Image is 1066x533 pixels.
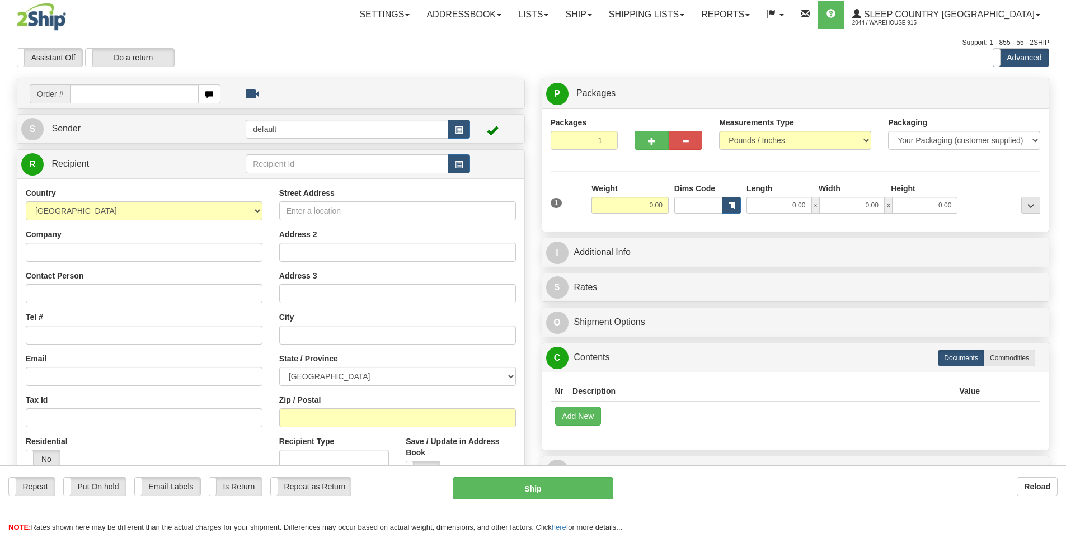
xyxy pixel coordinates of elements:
[26,353,46,364] label: Email
[555,407,602,426] button: Add New
[26,450,60,468] label: No
[993,49,1049,67] label: Advanced
[719,117,794,128] label: Measurements Type
[693,1,758,29] a: Reports
[984,350,1035,366] label: Commodities
[406,436,515,458] label: Save / Update in Address Book
[26,394,48,405] label: Tax Id
[546,459,1045,482] a: RReturn Shipment
[279,187,335,199] label: Street Address
[819,183,840,194] label: Width
[406,461,440,479] label: No
[852,17,936,29] span: 2044 / Warehouse 915
[546,312,569,334] span: O
[279,394,321,405] label: Zip / Postal
[17,38,1049,48] div: Support: 1 - 855 - 55 - 2SHIP
[246,154,448,173] input: Recipient Id
[26,270,83,281] label: Contact Person
[888,117,927,128] label: Packaging
[21,117,246,140] a: S Sender
[861,10,1035,19] span: Sleep Country [GEOGRAPHIC_DATA]
[811,197,819,214] span: x
[546,82,1045,105] a: P Packages
[64,478,126,496] label: Put On hold
[576,88,616,98] span: Packages
[271,478,351,496] label: Repeat as Return
[955,381,984,402] th: Value
[279,270,317,281] label: Address 3
[546,460,569,482] span: R
[1021,197,1040,214] div: ...
[938,350,984,366] label: Documents
[86,49,174,67] label: Do a return
[552,523,566,531] a: here
[279,201,516,220] input: Enter a location
[674,183,715,194] label: Dims Code
[8,523,31,531] span: NOTE:
[26,312,43,323] label: Tel #
[351,1,418,29] a: Settings
[9,478,55,496] label: Repeat
[1040,209,1065,323] iframe: chat widget
[17,3,66,31] img: logo2044.jpg
[885,197,893,214] span: x
[279,353,338,364] label: State / Province
[135,478,200,496] label: Email Labels
[568,381,955,402] th: Description
[551,198,562,208] span: 1
[844,1,1049,29] a: Sleep Country [GEOGRAPHIC_DATA] 2044 / Warehouse 915
[546,242,569,264] span: I
[510,1,557,29] a: Lists
[591,183,617,194] label: Weight
[21,153,221,176] a: R Recipient
[246,120,448,139] input: Sender Id
[26,436,68,447] label: Residential
[546,346,1045,369] a: CContents
[891,183,915,194] label: Height
[418,1,510,29] a: Addressbook
[546,276,569,299] span: $
[51,124,81,133] span: Sender
[453,477,613,499] button: Ship
[1017,477,1058,496] button: Reload
[279,229,317,240] label: Address 2
[21,153,44,176] span: R
[546,83,569,105] span: P
[17,49,82,67] label: Assistant Off
[546,241,1045,264] a: IAdditional Info
[546,347,569,369] span: C
[546,276,1045,299] a: $Rates
[279,436,335,447] label: Recipient Type
[551,117,587,128] label: Packages
[1024,482,1050,491] b: Reload
[546,311,1045,334] a: OShipment Options
[746,183,773,194] label: Length
[30,84,70,103] span: Order #
[21,118,44,140] span: S
[51,159,89,168] span: Recipient
[551,381,569,402] th: Nr
[600,1,693,29] a: Shipping lists
[209,478,262,496] label: Is Return
[279,312,294,323] label: City
[26,187,56,199] label: Country
[26,229,62,240] label: Company
[557,1,600,29] a: Ship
